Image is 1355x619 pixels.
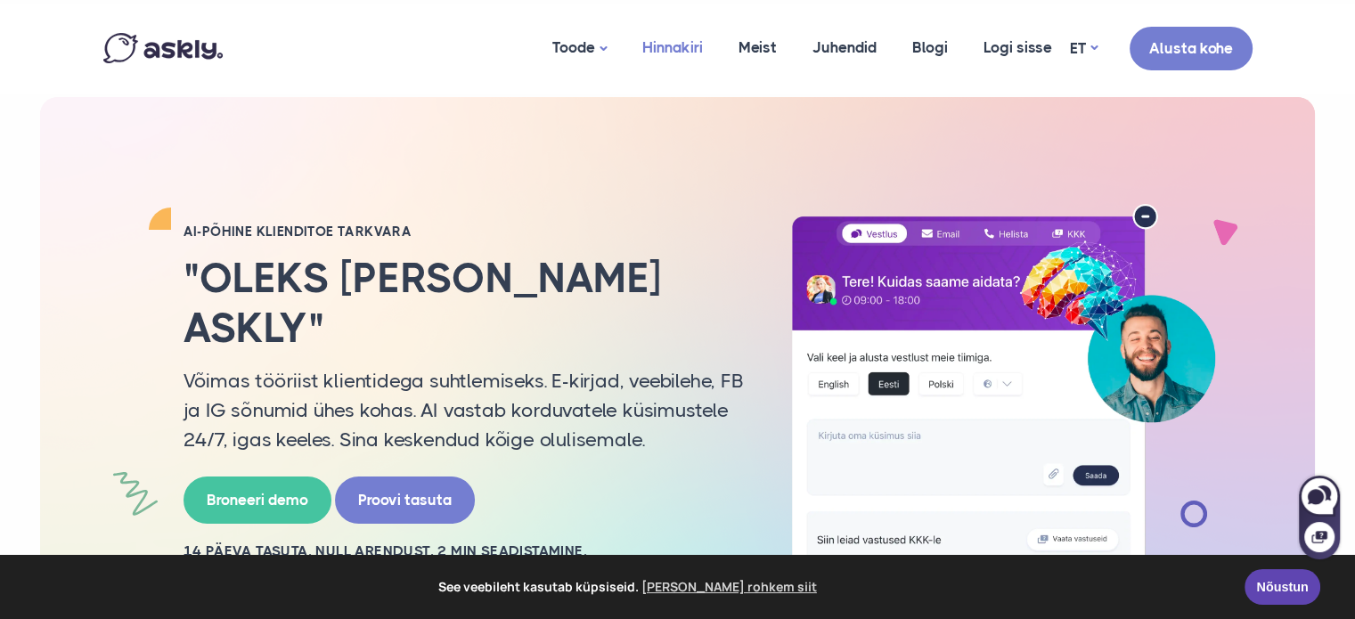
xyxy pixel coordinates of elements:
a: Meist [721,4,795,91]
a: Blogi [894,4,966,91]
a: Broneeri demo [184,476,331,524]
img: AI multilingual chat [771,204,1235,589]
img: Askly [103,33,223,63]
a: ET [1070,36,1098,61]
a: learn more about cookies [639,574,820,600]
a: Hinnakiri [624,4,721,91]
h2: AI-PÕHINE KLIENDITOE TARKVARA [184,223,745,240]
a: Proovi tasuta [335,476,475,524]
a: Logi sisse [966,4,1070,91]
a: Alusta kohe [1130,27,1253,70]
a: Nõustun [1245,569,1320,605]
a: Toode [535,4,624,93]
a: Juhendid [795,4,894,91]
h2: 14 PÄEVA TASUTA. NULL ARENDUST. 2 MIN SEADISTAMINE. [184,542,745,561]
p: Võimas tööriist klientidega suhtlemiseks. E-kirjad, veebilehe, FB ja IG sõnumid ühes kohas. AI va... [184,366,745,454]
span: See veebileht kasutab küpsiseid. [26,574,1232,600]
h2: "Oleks [PERSON_NAME] Askly" [184,254,745,352]
iframe: Askly chat [1297,472,1342,561]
